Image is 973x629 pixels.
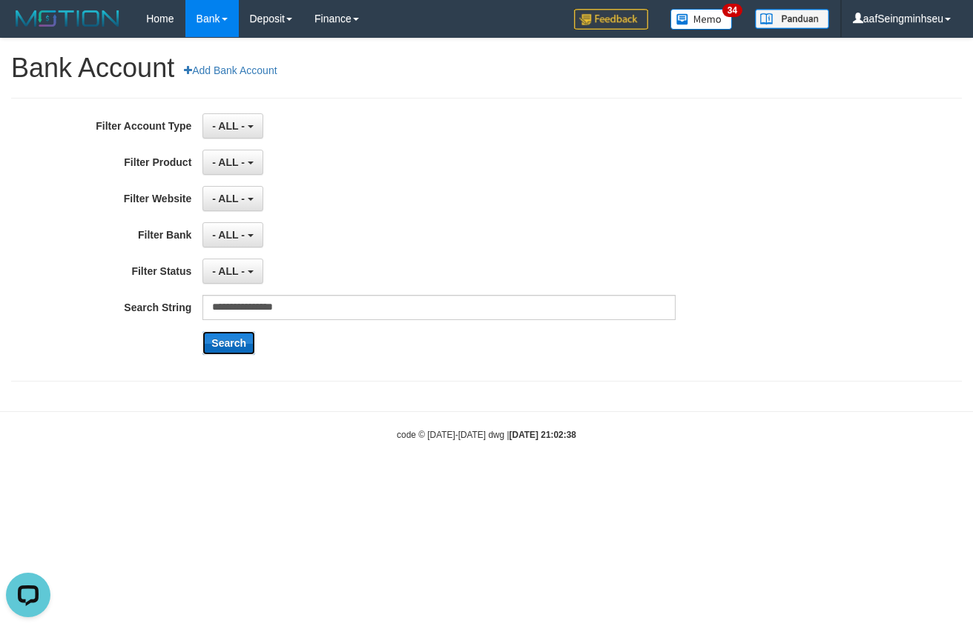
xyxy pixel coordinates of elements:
[212,156,245,168] span: - ALL -
[6,6,50,50] button: Open LiveChat chat widget
[202,113,263,139] button: - ALL -
[174,58,286,83] a: Add Bank Account
[11,7,124,30] img: MOTION_logo.png
[212,229,245,241] span: - ALL -
[509,430,576,440] strong: [DATE] 21:02:38
[212,193,245,204] span: - ALL -
[202,186,263,211] button: - ALL -
[397,430,576,440] small: code © [DATE]-[DATE] dwg |
[722,4,742,17] span: 34
[202,259,263,284] button: - ALL -
[202,150,263,175] button: - ALL -
[755,9,829,29] img: panduan.png
[202,331,255,355] button: Search
[11,53,962,83] h1: Bank Account
[202,222,263,247] button: - ALL -
[670,9,733,30] img: Button%20Memo.svg
[574,9,648,30] img: Feedback.jpg
[212,265,245,277] span: - ALL -
[212,120,245,132] span: - ALL -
